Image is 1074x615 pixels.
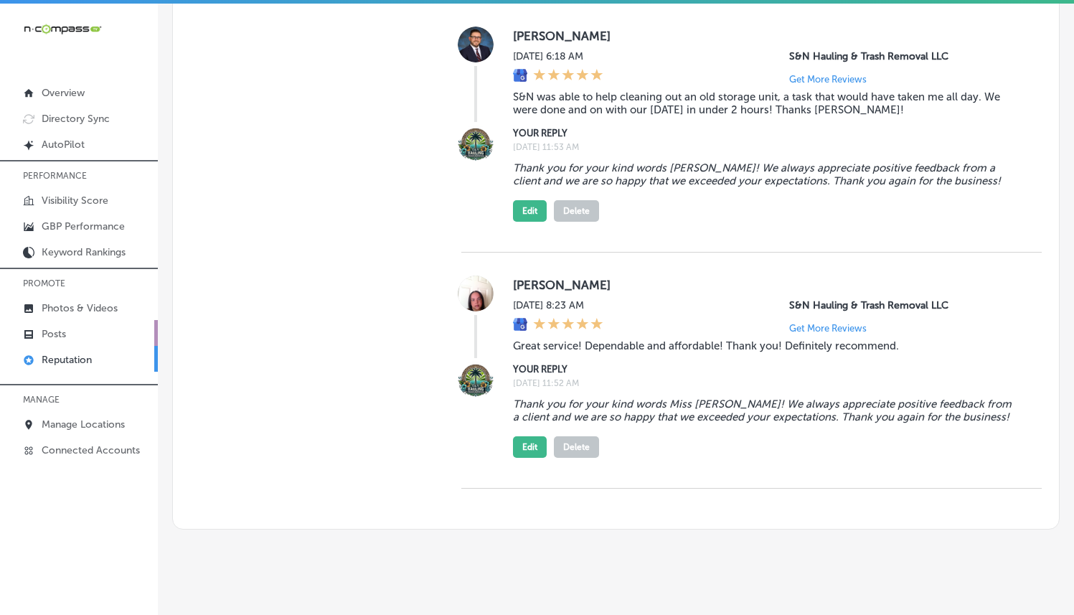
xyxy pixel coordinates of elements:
blockquote: Great service! Dependable and affordable! Thank you! Definitely recommend. [513,339,1019,352]
p: Photos & Videos [42,302,118,314]
button: Delete [554,200,599,222]
p: Reputation [42,354,92,366]
button: Delete [554,436,599,458]
label: [DATE] 11:53 AM [513,142,1019,152]
label: [PERSON_NAME] [513,29,1019,43]
blockquote: S&N was able to help cleaning out an old storage unit, a task that would have taken me all day. W... [513,90,1019,116]
p: Get More Reviews [789,74,867,85]
label: YOUR REPLY [513,128,1019,139]
p: Get More Reviews [789,323,867,334]
p: GBP Performance [42,220,125,233]
p: Keyword Rankings [42,246,126,258]
img: Image [458,362,494,398]
blockquote: Thank you for your kind words Miss [PERSON_NAME]! We always appreciate positive feedback from a c... [513,398,1019,423]
p: Directory Sync [42,113,110,125]
label: [DATE] 6:18 AM [513,50,603,62]
p: Manage Locations [42,418,125,431]
p: AutoPilot [42,139,85,151]
label: YOUR REPLY [513,364,1019,375]
button: Edit [513,200,547,222]
img: Image [458,126,494,161]
blockquote: Thank you for your kind words [PERSON_NAME]! We always appreciate positive feedback from a client... [513,161,1019,187]
div: 5 Stars [533,317,603,333]
p: Connected Accounts [42,444,140,456]
label: [DATE] 8:23 AM [513,299,603,311]
p: S&N Hauling & Trash Removal LLC [789,50,1019,62]
p: Visibility Score [42,194,108,207]
p: Overview [42,87,85,99]
div: 5 Stars [533,68,603,84]
p: Posts [42,328,66,340]
img: 660ab0bf-5cc7-4cb8-ba1c-48b5ae0f18e60NCTV_CLogo_TV_Black_-500x88.png [23,22,102,36]
p: S&N Hauling & Trash Removal LLC [789,299,1019,311]
label: [DATE] 11:52 AM [513,378,1019,388]
label: [PERSON_NAME] [513,278,1019,292]
button: Edit [513,436,547,458]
